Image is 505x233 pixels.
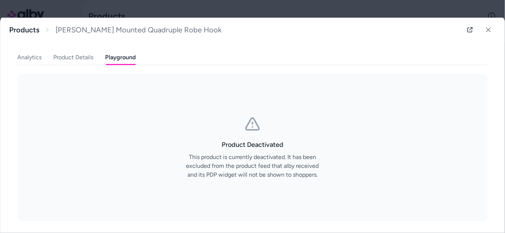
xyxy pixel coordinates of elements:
[55,25,222,35] span: [PERSON_NAME] Mounted Quadruple Robe Hook
[105,50,136,65] button: Playground
[9,25,222,35] nav: breadcrumb
[17,50,42,65] button: Analytics
[170,153,335,179] p: This product is currently deactivated. It has been excluded from the product feed that alby recei...
[9,25,39,35] a: Products
[170,140,335,150] h3: Product Deactivated
[53,50,93,65] button: Product Details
